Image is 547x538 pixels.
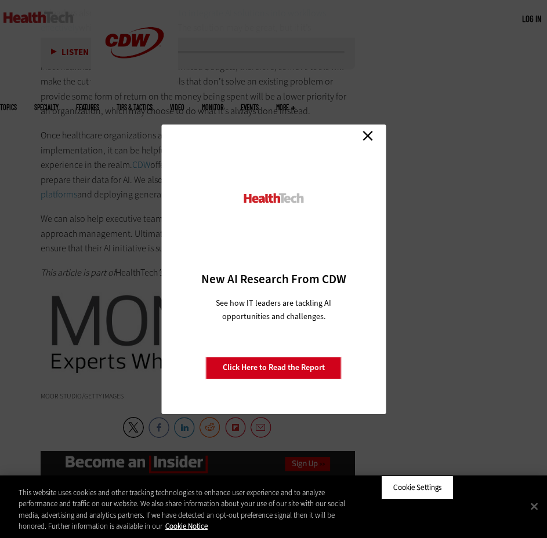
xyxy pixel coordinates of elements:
[242,192,305,204] img: HealthTech_0.png
[206,357,342,379] a: Click Here to Read the Report
[381,475,454,500] button: Cookie Settings
[359,127,376,145] a: Close
[521,493,547,519] button: Close
[182,271,365,287] h3: New AI Research From CDW
[165,521,208,531] a: More information about your privacy
[202,297,345,323] p: See how IT leaders are tackling AI opportunities and challenges.
[19,487,357,532] div: This website uses cookies and other tracking technologies to enhance user experience and to analy...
